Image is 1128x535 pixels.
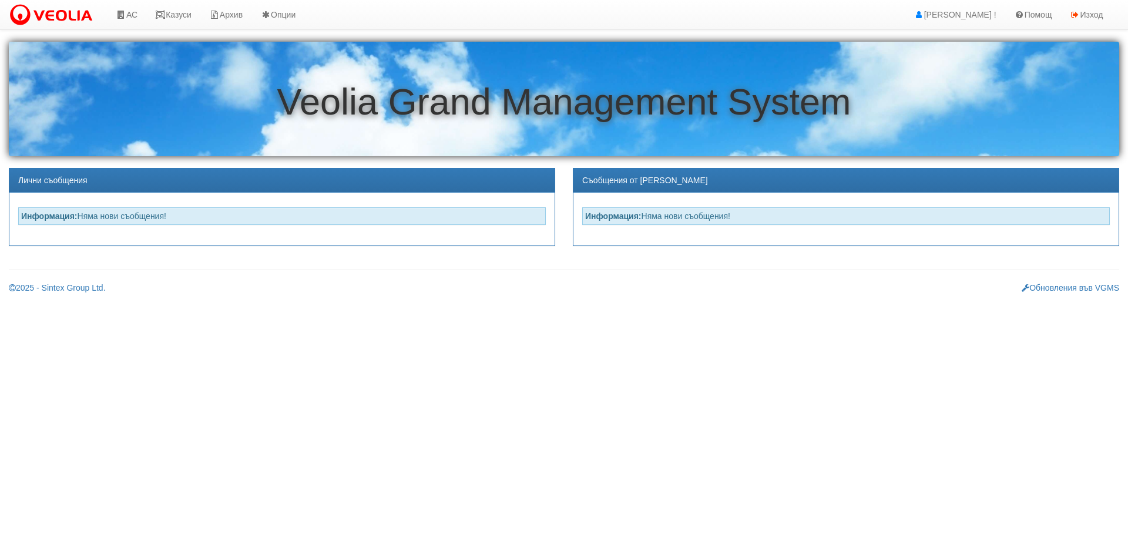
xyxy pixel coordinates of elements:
div: Няма нови съобщения! [18,207,546,225]
strong: Информация: [21,211,78,221]
img: VeoliaLogo.png [9,3,98,28]
div: Лични съобщения [9,169,555,193]
a: 2025 - Sintex Group Ltd. [9,283,106,292]
div: Съобщения от [PERSON_NAME] [573,169,1119,193]
h1: Veolia Grand Management System [9,82,1119,122]
div: Няма нови съобщения! [582,207,1110,225]
strong: Информация: [585,211,642,221]
a: Обновления във VGMS [1022,283,1119,292]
